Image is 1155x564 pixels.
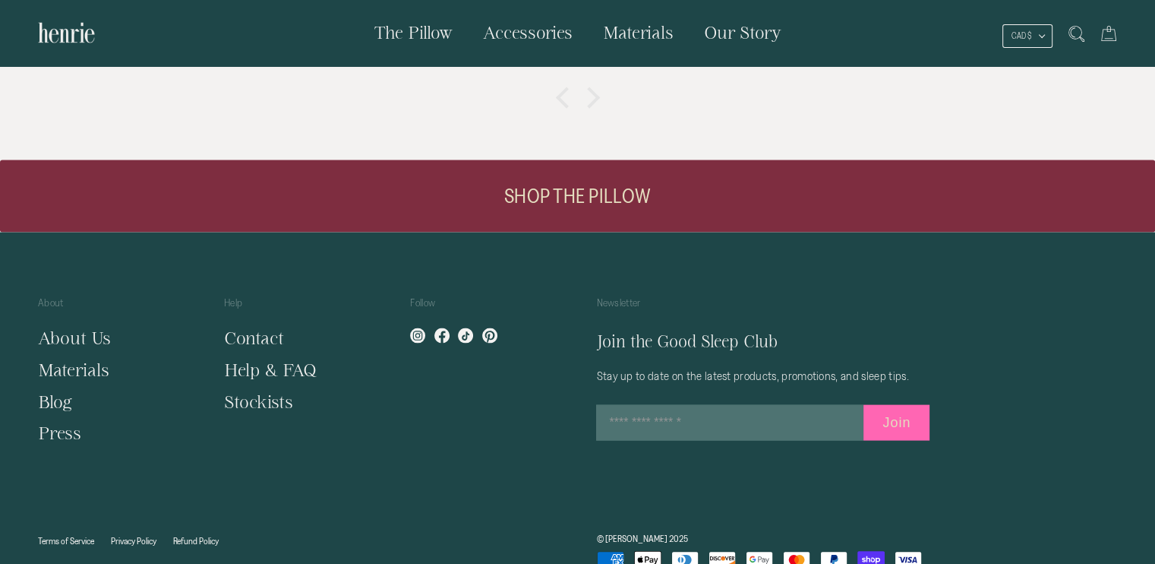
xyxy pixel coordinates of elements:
a: Refund Policy [173,536,219,546]
button: Join [863,405,929,441]
h5: Join the Good Sleep Club [596,330,977,354]
a: Terms of Service [38,536,94,546]
img: Henrie [38,15,95,50]
span: The Pillow [374,23,453,42]
a: © [PERSON_NAME] 2025 [597,534,688,543]
a: Blog [38,392,72,411]
a: About Us [38,328,111,347]
input: Enter your email [596,405,863,441]
p: Follow [410,295,558,322]
span: Accessories [483,23,573,42]
span: Materials [603,23,674,42]
a: Privacy Policy [111,536,156,546]
p: Help [224,295,372,322]
a: Contact [224,328,284,347]
a: Press [38,423,81,442]
p: Newsletter [596,295,977,322]
a: Stockists [224,392,293,411]
span: Our Story [704,23,781,42]
a: Materials [38,360,109,379]
p: Stay up to date on the latest products, promotions, and sleep tips. [596,369,977,382]
p: About [38,295,186,322]
button: CAD $ [1002,24,1052,48]
a: Help & FAQ [224,360,317,379]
